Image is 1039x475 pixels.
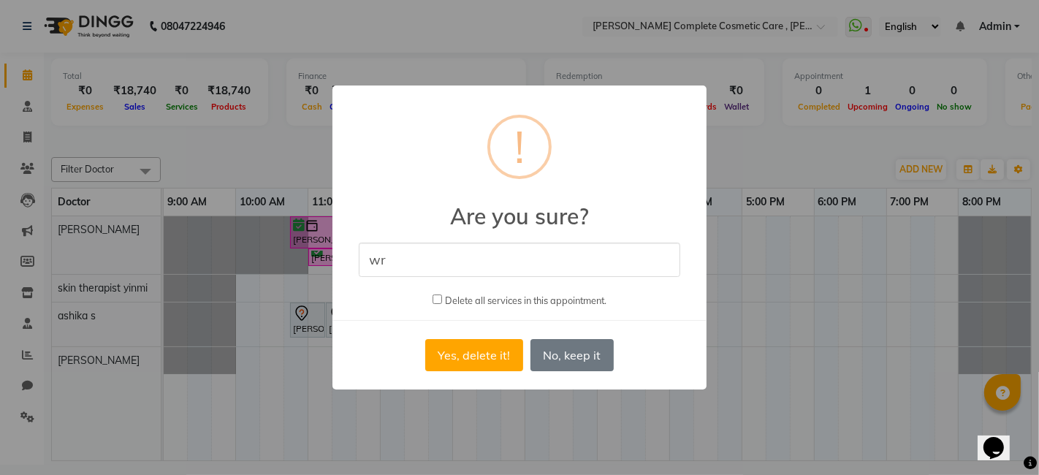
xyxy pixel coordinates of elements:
button: Yes, delete it! [425,339,523,371]
input: Please enter the reason [359,243,680,277]
iframe: chat widget [978,417,1024,460]
h2: Are you sure? [332,186,707,229]
small: Delete all services in this appointment. [445,294,606,306]
div: ! [514,118,525,176]
button: No, keep it [530,339,614,371]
